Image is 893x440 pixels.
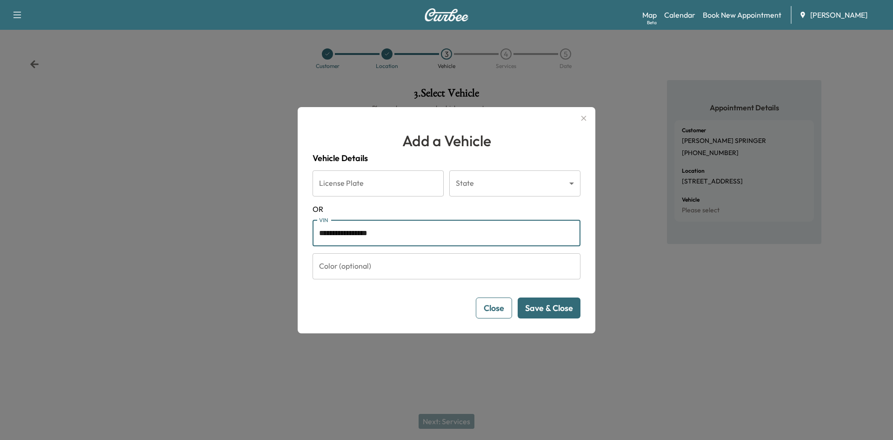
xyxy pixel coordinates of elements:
span: OR [313,203,580,215]
button: Save & Close [518,298,580,318]
h1: Add a Vehicle [313,129,580,152]
h4: Vehicle Details [313,152,580,165]
a: MapBeta [642,9,657,20]
span: [PERSON_NAME] [810,9,867,20]
label: VIN [319,216,328,224]
button: Close [476,298,512,318]
a: Calendar [664,9,695,20]
a: Book New Appointment [703,9,781,20]
img: Curbee Logo [424,8,469,21]
div: Beta [647,19,657,26]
